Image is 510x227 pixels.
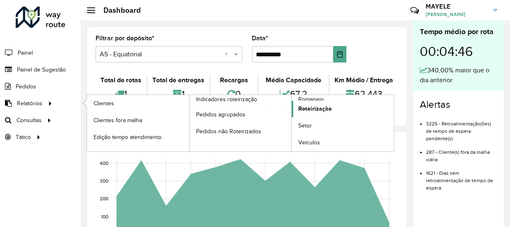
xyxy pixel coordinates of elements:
div: Total de entregas [150,75,208,85]
div: Recargas [213,75,255,85]
text: 200 [100,196,108,202]
span: Romaneio [298,95,324,104]
div: 67,2 [260,85,327,103]
li: 1621 - Dias sem retroalimentação de tempo de espera [426,163,497,192]
h2: Dashboard [95,6,141,15]
h4: Alertas [420,99,497,111]
div: 62,443 [332,85,396,103]
div: 00:04:46 [420,37,497,65]
span: Relatórios [17,99,42,108]
text: 100 [101,214,108,219]
span: Setor [298,121,312,130]
span: Edição tempo atendimento [94,133,161,141]
button: Choose Date [333,46,346,63]
span: [PERSON_NAME] [426,11,487,18]
a: Indicadores roteirização [87,95,292,151]
a: Veículos [292,134,394,151]
li: 287 - Cliente(s) fora da malha viária [426,142,497,163]
span: Clear all [225,49,232,59]
span: Clientes fora malha [94,116,142,125]
div: 340,00% maior que o dia anterior [420,65,497,85]
div: Total de rotas [98,75,145,85]
div: Média Capacidade [260,75,327,85]
text: 400 [100,160,108,166]
a: Contato Rápido [406,2,423,19]
a: Romaneio [189,95,394,151]
span: Tático [16,133,31,141]
a: Clientes fora malha [87,112,189,128]
label: Filtrar por depósito [96,33,154,43]
span: Veículos [298,138,320,147]
div: Km Médio / Entrega [332,75,396,85]
a: Setor [292,118,394,134]
a: Edição tempo atendimento [87,129,189,145]
a: Pedidos não Roteirizados [189,123,292,139]
label: Data [252,33,269,43]
a: Pedidos agrupados [189,106,292,123]
span: Pedidos [16,82,36,91]
div: 1 [98,85,145,103]
text: 300 [100,178,108,183]
li: 3225 - Retroalimentação(ões) de tempo de espera pendente(s) [426,114,497,142]
span: Clientes [94,99,114,108]
div: 1 [150,85,208,103]
a: Roteirização [292,101,394,117]
span: Painel [18,49,33,57]
span: Painel de Sugestão [17,65,66,74]
span: Roteirização [298,104,332,113]
div: Tempo médio por rota [420,26,497,37]
a: Clientes [87,95,189,111]
span: Pedidos não Roteirizados [196,127,261,136]
span: Indicadores roteirização [196,95,257,104]
span: Consultas [16,116,42,125]
span: Pedidos agrupados [196,110,246,119]
h3: MAYELE [426,2,487,10]
div: 0 [213,85,255,103]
